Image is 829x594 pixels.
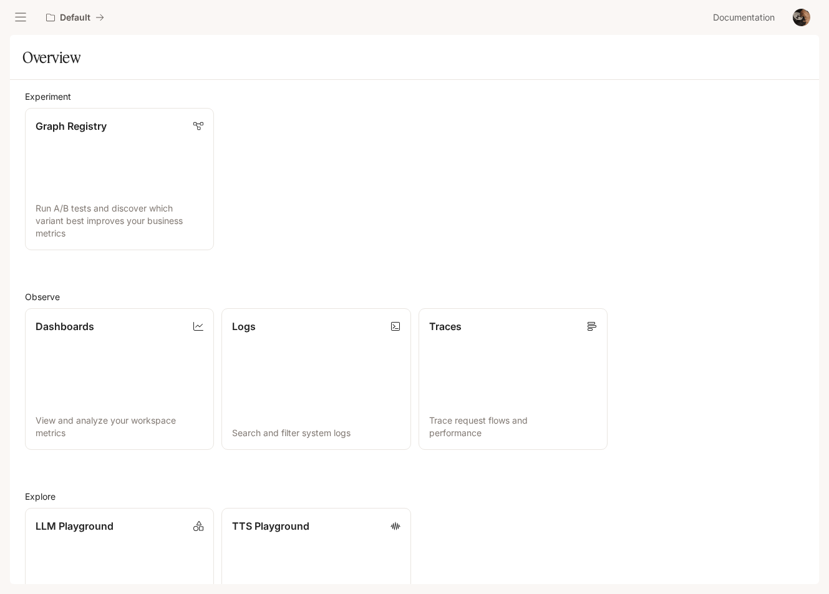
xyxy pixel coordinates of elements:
[429,414,597,439] p: Trace request flows and performance
[25,290,804,303] h2: Observe
[36,202,203,240] p: Run A/B tests and discover which variant best improves your business metrics
[793,9,810,26] img: User avatar
[9,6,32,29] button: open drawer
[708,5,784,30] a: Documentation
[41,5,110,30] button: All workspaces
[25,308,214,450] a: DashboardsView and analyze your workspace metrics
[25,490,804,503] h2: Explore
[25,90,804,103] h2: Experiment
[789,5,814,30] button: User avatar
[22,45,80,70] h1: Overview
[232,427,400,439] p: Search and filter system logs
[36,119,107,134] p: Graph Registry
[36,414,203,439] p: View and analyze your workspace metrics
[36,519,114,533] p: LLM Playground
[429,319,462,334] p: Traces
[60,12,90,23] p: Default
[36,319,94,334] p: Dashboards
[221,308,410,450] a: LogsSearch and filter system logs
[232,319,256,334] p: Logs
[713,10,775,26] span: Documentation
[25,108,214,250] a: Graph RegistryRun A/B tests and discover which variant best improves your business metrics
[232,519,309,533] p: TTS Playground
[419,308,608,450] a: TracesTrace request flows and performance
